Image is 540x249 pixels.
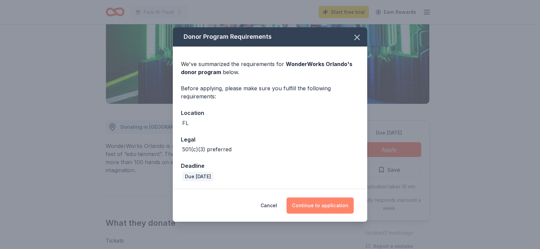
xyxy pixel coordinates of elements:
[181,108,359,117] div: Location
[173,27,367,46] div: Donor Program Requirements
[287,197,354,214] button: Continue to application
[261,197,277,214] button: Cancel
[182,119,189,127] div: FL
[182,145,232,153] div: 501(c)(3) preferred
[181,84,359,100] div: Before applying, please make sure you fulfill the following requirements:
[181,60,359,76] div: We've summarized the requirements for below.
[182,172,214,181] div: Due [DATE]
[181,161,359,170] div: Deadline
[181,135,359,144] div: Legal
